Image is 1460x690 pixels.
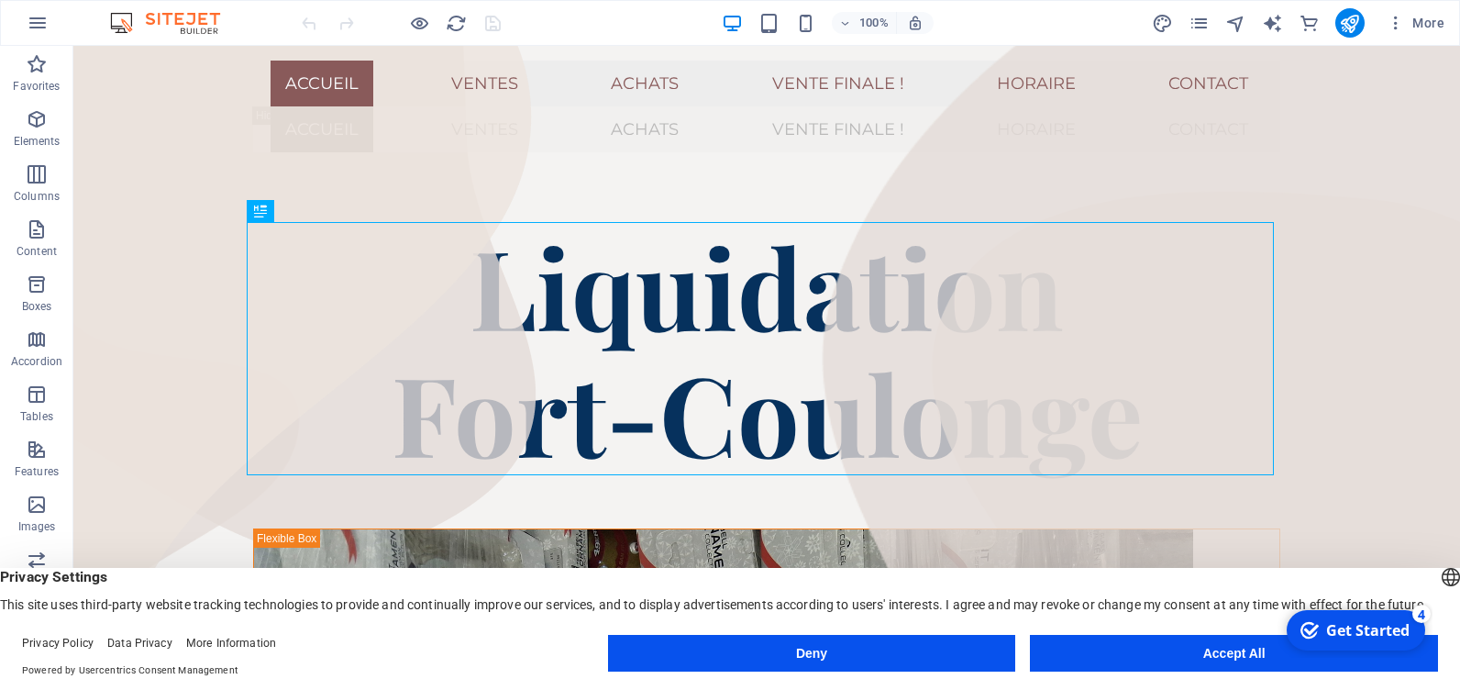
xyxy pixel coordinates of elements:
[1379,8,1452,38] button: More
[408,12,430,34] button: Click here to leave preview mode and continue editing
[832,12,897,34] button: 100%
[446,13,467,34] i: Reload page
[11,354,62,369] p: Accordion
[14,189,60,204] p: Columns
[1225,12,1247,34] button: navigator
[1339,13,1360,34] i: Publish
[1225,13,1246,34] i: Navigator
[10,7,149,48] div: Get Started 4 items remaining, 20% complete
[1189,13,1210,34] i: Pages (Ctrl+Alt+S)
[1262,13,1283,34] i: AI Writer
[907,15,924,31] i: On resize automatically adjust zoom level to fit chosen device.
[1262,12,1284,34] button: text_generator
[20,409,53,424] p: Tables
[22,299,52,314] p: Boxes
[15,464,59,479] p: Features
[1299,13,1320,34] i: Commerce
[17,244,57,259] p: Content
[18,519,56,534] p: Images
[859,12,889,34] h6: 100%
[1299,12,1321,34] button: commerce
[1387,14,1444,32] span: More
[136,2,154,20] div: 4
[1189,12,1211,34] button: pages
[14,134,61,149] p: Elements
[50,17,133,38] div: Get Started
[105,12,243,34] img: Editor Logo
[445,12,467,34] button: reload
[1335,8,1365,38] button: publish
[1152,13,1173,34] i: Design (Ctrl+Alt+Y)
[1152,12,1174,34] button: design
[13,79,60,94] p: Favorites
